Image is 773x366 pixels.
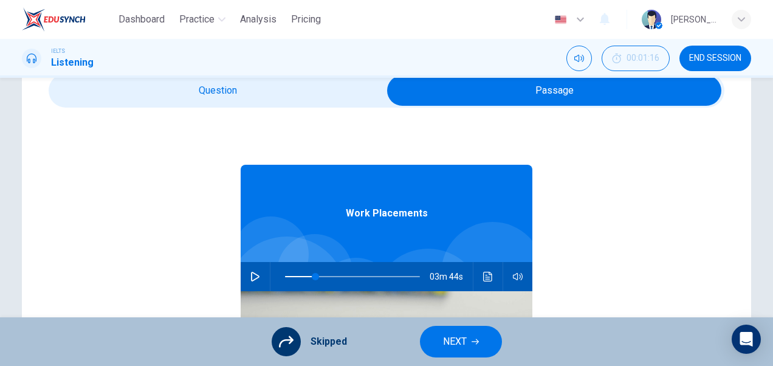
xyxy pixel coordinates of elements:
[689,54,741,63] span: END SESSION
[602,46,670,71] div: Hide
[291,12,321,27] span: Pricing
[627,54,659,63] span: 00:01:16
[311,334,347,349] span: Skipped
[174,9,230,30] button: Practice
[235,9,281,30] button: Analysis
[642,10,661,29] img: Profile picture
[443,333,467,350] span: NEXT
[566,46,592,71] div: Mute
[22,7,114,32] a: EduSynch logo
[420,326,502,357] button: NEXT
[286,9,326,30] button: Pricing
[22,7,86,32] img: EduSynch logo
[430,262,473,291] span: 03m 44s
[553,15,568,24] img: en
[602,46,670,71] button: 00:01:16
[114,9,170,30] button: Dashboard
[119,12,165,27] span: Dashboard
[179,12,215,27] span: Practice
[671,12,717,27] div: [PERSON_NAME]
[732,325,761,354] div: Open Intercom Messenger
[478,262,498,291] button: Click to see the audio transcription
[679,46,751,71] button: END SESSION
[346,206,428,221] span: Work Placements
[51,55,94,70] h1: Listening
[240,12,277,27] span: Analysis
[51,47,65,55] span: IELTS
